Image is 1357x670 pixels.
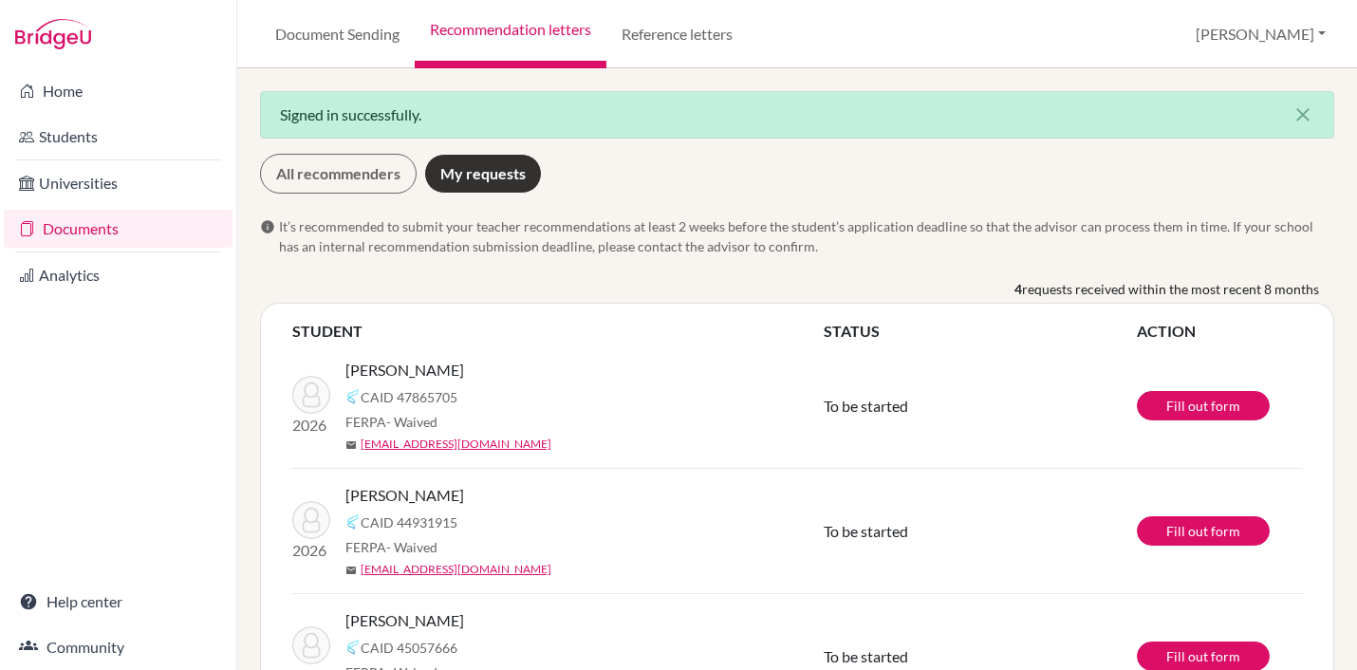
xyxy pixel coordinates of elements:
[4,118,232,156] a: Students
[1137,516,1270,546] a: Fill out form
[4,164,232,202] a: Universities
[4,72,232,110] a: Home
[345,609,464,632] span: [PERSON_NAME]
[345,439,357,451] span: mail
[345,640,361,655] img: Common App logo
[345,389,361,404] img: Common App logo
[4,210,232,248] a: Documents
[292,501,330,539] img: Choi, Jeong Won
[4,628,232,666] a: Community
[361,387,457,407] span: CAID 47865705
[4,583,232,621] a: Help center
[361,638,457,658] span: CAID 45057666
[824,522,908,540] span: To be started
[386,539,437,555] span: - Waived
[279,216,1334,256] span: It’s recommended to submit your teacher recommendations at least 2 weeks before the student’s app...
[361,561,551,578] a: [EMAIL_ADDRESS][DOMAIN_NAME]
[260,154,417,194] a: All recommenders
[345,514,361,530] img: Common App logo
[1137,391,1270,420] a: Fill out form
[361,512,457,532] span: CAID 44931915
[292,376,330,414] img: Han, Dana
[345,537,437,557] span: FERPA
[1022,279,1319,299] span: requests received within the most recent 8 months
[424,154,542,194] a: My requests
[1187,16,1334,52] button: [PERSON_NAME]
[292,626,330,664] img: Kusumo, Kiana
[824,397,908,415] span: To be started
[345,484,464,507] span: [PERSON_NAME]
[345,565,357,576] span: mail
[260,219,275,234] span: info
[386,414,437,430] span: - Waived
[1014,279,1022,299] b: 4
[1273,92,1333,138] button: Close
[15,19,91,49] img: Bridge-U
[345,412,437,432] span: FERPA
[823,319,1136,344] th: STATUS
[1292,103,1314,126] i: close
[260,91,1334,139] div: Signed in successfully.
[361,436,551,453] a: [EMAIL_ADDRESS][DOMAIN_NAME]
[824,647,908,665] span: To be started
[1136,319,1303,344] th: ACTION
[292,539,330,562] p: 2026
[292,414,330,437] p: 2026
[345,359,464,382] span: [PERSON_NAME]
[4,256,232,294] a: Analytics
[291,319,823,344] th: STUDENT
